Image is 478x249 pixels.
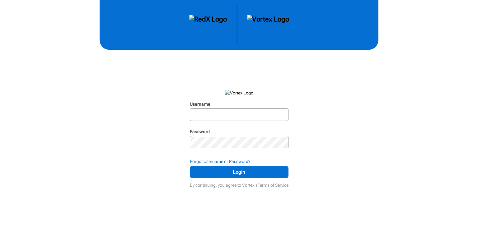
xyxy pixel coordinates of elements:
strong: Forgot Username or Password? [190,159,251,164]
img: RedX Logo [189,15,227,35]
label: Username [190,102,210,107]
span: Login [198,168,281,176]
img: Vortex Logo [247,15,289,35]
button: Login [190,166,288,178]
div: Forgot Username or Password? [190,158,288,165]
img: Vortex Logo [225,90,253,96]
div: By continuing, you agree to Vortex's [190,180,288,188]
label: Password [190,129,210,134]
a: Terms of Service [258,183,288,188]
